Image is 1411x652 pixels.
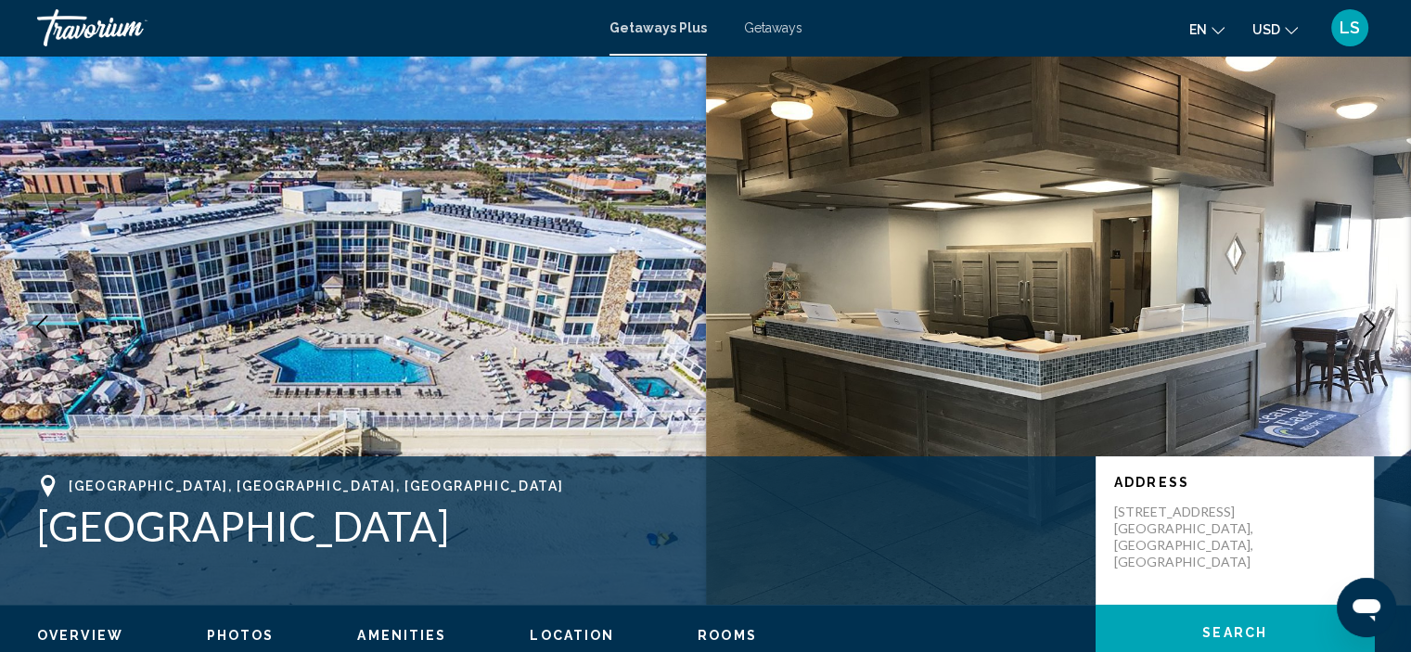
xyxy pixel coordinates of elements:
span: en [1189,22,1207,37]
span: LS [1340,19,1360,37]
button: Change currency [1252,16,1298,43]
button: Amenities [357,627,446,644]
a: Getaways [744,20,802,35]
button: Location [530,627,614,644]
span: Location [530,628,614,643]
span: [GEOGRAPHIC_DATA], [GEOGRAPHIC_DATA], [GEOGRAPHIC_DATA] [69,479,563,493]
p: [STREET_ADDRESS] [GEOGRAPHIC_DATA], [GEOGRAPHIC_DATA], [GEOGRAPHIC_DATA] [1114,504,1263,570]
h1: [GEOGRAPHIC_DATA] [37,502,1077,550]
button: Change language [1189,16,1225,43]
button: Rooms [698,627,757,644]
span: Overview [37,628,123,643]
button: User Menu [1326,8,1374,47]
span: Amenities [357,628,446,643]
span: USD [1252,22,1280,37]
a: Getaways Plus [609,20,707,35]
iframe: Button to launch messaging window [1337,578,1396,637]
button: Next image [1346,303,1392,350]
button: Previous image [19,303,65,350]
button: Overview [37,627,123,644]
span: Photos [207,628,275,643]
p: Address [1114,475,1355,490]
a: Travorium [37,9,591,46]
span: Rooms [698,628,757,643]
span: Search [1202,626,1267,641]
button: Photos [207,627,275,644]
